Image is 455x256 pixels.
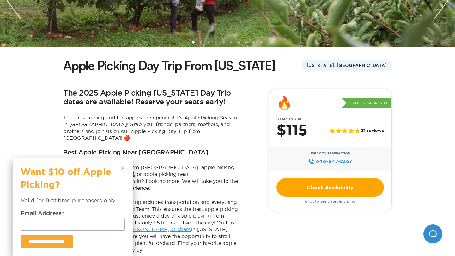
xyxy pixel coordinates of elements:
[276,123,307,139] h2: $115
[63,114,240,142] p: The air is cooling and the apples are ripening! It’s Apple Picking Season in [GEOGRAPHIC_DATA]! G...
[238,41,240,44] li: slide item 7
[276,97,292,109] div: 🔥
[63,57,275,74] h1: Apple Picking Day Trip From [US_STATE]
[21,211,125,218] dt: Email Address
[310,152,350,155] span: Speak to Reservation
[308,158,352,165] a: 646‍-847‍-2367
[63,199,240,253] p: Our Apple Picking NYC day trip includes transportation and everything else provided by the Source...
[124,226,191,232] a: [PERSON_NAME] Orchard
[260,41,263,44] li: slide item 10
[253,41,255,44] li: slide item 9
[269,117,310,121] span: Starting at
[305,199,355,204] span: Click to see dates & pricing
[215,41,217,44] li: slide item 4
[361,128,384,134] span: 31 reviews
[423,224,442,243] iframe: Help Scout Beacon - Open
[63,164,240,191] p: Looking for apple picking from [GEOGRAPHIC_DATA], apple picking from [GEOGRAPHIC_DATA], or apple ...
[63,89,240,107] h2: The 2025 Apple Picking [US_STATE] Day Trip dates are available! Reserve your seats early!
[302,60,392,71] span: [US_STATE], [GEOGRAPHIC_DATA]
[21,196,125,211] div: Valid for first time purchasers only
[276,178,384,197] a: Check Availability
[21,166,118,196] h3: Want $10 off Apple Picking?
[200,41,202,44] li: slide item 2
[245,41,248,44] li: slide item 8
[63,149,209,157] h3: Best Apple Picking Near [GEOGRAPHIC_DATA]
[192,41,195,44] li: slide item 1
[207,41,210,44] li: slide item 3
[316,158,352,165] span: 646‍-847‍-2367
[341,98,391,108] p: Best Price Guarantee
[230,41,233,44] li: slide item 6
[62,211,64,217] span: Required
[222,41,225,44] li: slide item 5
